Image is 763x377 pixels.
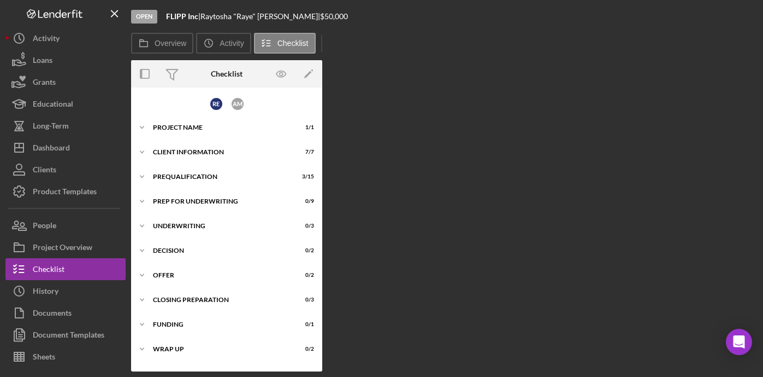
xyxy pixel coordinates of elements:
div: Checklist [211,69,242,78]
div: 0 / 2 [294,272,314,279]
div: Closing Preparation [153,297,287,303]
button: Activity [196,33,251,54]
div: Activity [33,27,60,52]
div: Wrap Up [153,346,287,352]
div: Open Intercom Messenger [726,329,752,355]
div: Project Overview [33,236,92,261]
button: Checklist [5,258,126,280]
div: Document Templates [33,324,104,349]
div: Dashboard [33,137,70,161]
button: Activity [5,27,126,49]
button: Long-Term [5,115,126,137]
button: Checklist [254,33,316,54]
div: Prequalification [153,173,287,180]
button: Clients [5,159,126,181]
div: Raytosha "Raye" [PERSON_NAME] | [200,12,320,21]
div: Documents [33,302,72,327]
div: Loans [33,49,52,74]
div: R E [210,98,222,110]
div: Client Information [153,149,287,155]
button: Educational [5,93,126,115]
button: History [5,280,126,302]
span: $50,000 [320,11,348,21]
button: People [5,214,126,236]
button: Overview [131,33,193,54]
div: | [166,12,200,21]
label: Activity [220,39,244,48]
div: 3 / 15 [294,173,314,180]
div: People [33,214,56,239]
button: Loans [5,49,126,71]
button: Document Templates [5,324,126,346]
button: Project Overview [5,236,126,258]
div: 0 / 3 [294,297,314,303]
div: Decision [153,247,287,254]
div: 0 / 2 [294,247,314,254]
div: Checklist [33,258,64,283]
div: Funding [153,321,287,328]
div: Offer [153,272,287,279]
div: Long-Term [33,115,69,140]
label: Checklist [277,39,309,48]
button: Documents [5,302,126,324]
div: 0 / 1 [294,321,314,328]
div: Prep for Underwriting [153,198,287,205]
div: History [33,280,58,305]
button: Product Templates [5,181,126,202]
div: Underwriting [153,223,287,229]
div: 0 / 9 [294,198,314,205]
div: Grants [33,71,56,96]
div: Educational [33,93,73,118]
button: Dashboard [5,137,126,159]
div: 0 / 3 [294,223,314,229]
div: Sheets [33,346,55,370]
div: A M [232,98,244,110]
div: 1 / 1 [294,124,314,131]
div: 7 / 7 [294,149,314,155]
div: Project Name [153,124,287,131]
button: Sheets [5,346,126,368]
div: Clients [33,159,56,183]
div: 0 / 2 [294,346,314,352]
b: FLIPP Inc [166,11,198,21]
button: Grants [5,71,126,93]
div: Open [131,10,157,24]
div: Product Templates [33,181,97,205]
label: Overview [155,39,186,48]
